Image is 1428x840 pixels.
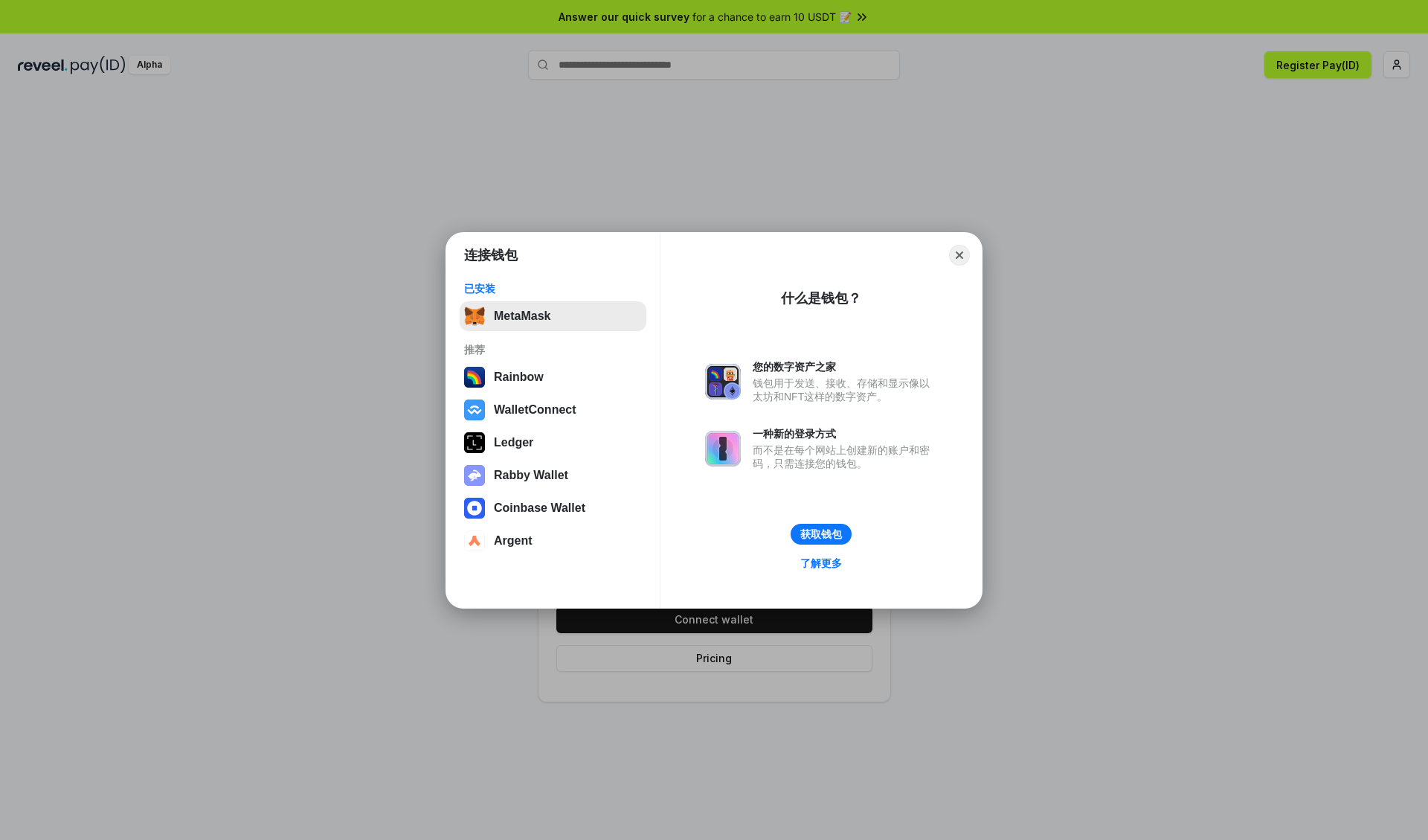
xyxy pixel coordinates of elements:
[460,301,646,331] button: MetaMask
[464,530,485,551] img: svg+xml,%3Csvg%20width%3D%2228%22%20height%3D%2228%22%20viewBox%3D%220%200%2028%2028%22%20fill%3D...
[494,436,533,449] div: Ledger
[464,367,485,388] img: svg+xml,%3Csvg%20width%3D%22120%22%20height%3D%22120%22%20viewBox%3D%220%200%20120%20120%22%20fil...
[494,403,576,417] div: WalletConnect
[753,360,937,373] div: 您的数字资产之家
[494,310,550,323] div: MetaMask
[460,526,646,556] button: Argent
[705,431,741,467] img: svg+xml,%3Csvg%20xmlns%3D%22http%3A%2F%2Fwww.w3.org%2F2000%2Fsvg%22%20fill%3D%22none%22%20viewBox...
[494,469,568,482] div: Rabby Wallet
[460,461,646,490] button: Rabby Wallet
[460,493,646,523] button: Coinbase Wallet
[464,306,485,327] img: svg+xml,%3Csvg%20fill%3D%22none%22%20height%3D%2233%22%20viewBox%3D%220%200%2035%2033%22%20width%...
[464,465,485,486] img: svg+xml,%3Csvg%20xmlns%3D%22http%3A%2F%2Fwww.w3.org%2F2000%2Fsvg%22%20fill%3D%22none%22%20viewBox...
[753,443,937,470] div: 而不是在每个网站上创建新的账户和密码，只需连接您的钱包。
[494,501,585,515] div: Coinbase Wallet
[494,371,544,384] div: Rainbow
[800,528,842,541] div: 获取钱包
[464,343,642,356] div: 推荐
[791,554,851,573] a: 了解更多
[800,557,842,570] div: 了解更多
[464,282,642,295] div: 已安装
[791,524,852,545] button: 获取钱包
[494,534,533,548] div: Argent
[464,432,485,453] img: svg+xml,%3Csvg%20xmlns%3D%22http%3A%2F%2Fwww.w3.org%2F2000%2Fsvg%22%20width%3D%2228%22%20height%3...
[464,400,485,420] img: svg+xml,%3Csvg%20width%3D%2228%22%20height%3D%2228%22%20viewBox%3D%220%200%2028%2028%22%20fill%3D...
[464,498,485,519] img: svg+xml,%3Csvg%20width%3D%2228%22%20height%3D%2228%22%20viewBox%3D%220%200%2028%2028%22%20fill%3D...
[753,427,937,440] div: 一种新的登录方式
[464,246,518,264] h1: 连接钱包
[949,245,970,266] button: Close
[705,364,741,400] img: svg+xml,%3Csvg%20xmlns%3D%22http%3A%2F%2Fwww.w3.org%2F2000%2Fsvg%22%20fill%3D%22none%22%20viewBox...
[460,362,646,392] button: Rainbow
[460,395,646,425] button: WalletConnect
[753,376,937,403] div: 钱包用于发送、接收、存储和显示像以太坊和NFT这样的数字资产。
[460,428,646,458] button: Ledger
[781,289,861,307] div: 什么是钱包？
